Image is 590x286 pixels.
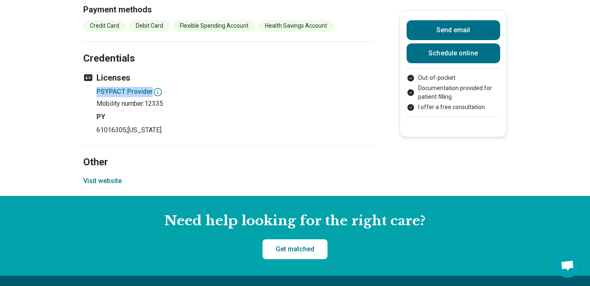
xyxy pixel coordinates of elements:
[126,126,161,134] span: , [US_STATE]
[129,20,170,31] li: Debit Card
[407,74,500,82] li: Out-of-pocket
[83,176,122,186] button: Visit website
[83,20,126,31] li: Credit Card
[96,112,373,122] h4: PY
[407,20,500,40] button: Send email
[407,84,500,101] li: Documentation provided for patient filling
[258,20,334,31] li: Health Savings Account
[262,239,328,259] a: Get matched
[407,43,500,63] a: Schedule online
[96,125,373,135] p: 61016305
[83,4,373,15] h3: Payment methods
[555,253,580,278] a: Open chat
[83,32,373,66] h2: Credentials
[96,87,373,97] h4: PSYPACT Provider
[407,103,500,112] li: I offer a free consultation
[83,136,373,169] h2: Other
[407,74,500,112] ul: Payment options
[83,72,373,83] h3: Licenses
[96,99,373,109] p: Mobility number: 12335
[173,20,255,31] li: Flexible Spending Account
[7,212,583,230] h2: Need help looking for the right care?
